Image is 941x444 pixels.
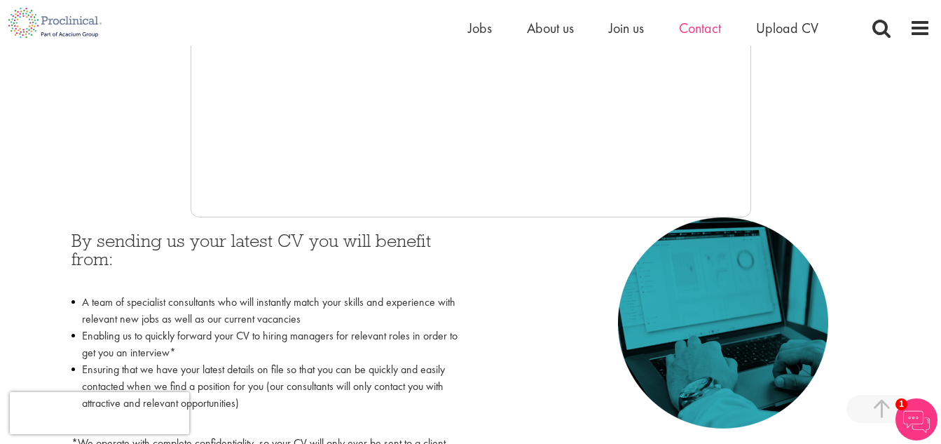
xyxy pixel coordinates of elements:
li: A team of specialist consultants who will instantly match your skills and experience with relevan... [71,294,460,328]
iframe: reCAPTCHA [10,392,189,434]
a: Jobs [468,19,492,37]
a: About us [527,19,574,37]
a: Upload CV [756,19,818,37]
h3: By sending us your latest CV you will benefit from: [71,231,460,287]
li: Ensuring that we have your latest details on file so that you can be quickly and easily contacted... [71,361,460,429]
img: Chatbot [895,398,937,440]
a: Join us [609,19,644,37]
li: Enabling us to quickly forward your CV to hiring managers for relevant roles in order to get you ... [71,328,460,361]
span: 1 [895,398,907,410]
a: Contact [679,19,721,37]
